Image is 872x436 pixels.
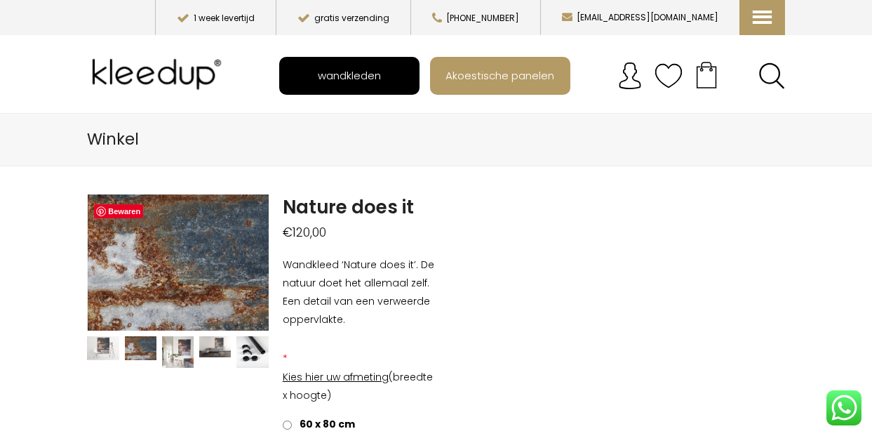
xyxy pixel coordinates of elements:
bdi: 120,00 [283,224,326,241]
img: Nature does it - Afbeelding 2 [125,336,156,360]
a: Search [758,62,785,89]
a: Akoestische panelen [431,58,569,93]
img: Kleedup [87,46,232,103]
span: € [283,224,293,241]
h1: Nature does it [283,194,436,220]
img: verlanglijstje.svg [655,62,683,90]
a: Bewaren [94,204,143,218]
a: Your cart [683,57,730,92]
span: Akoestische panelen [438,62,562,88]
img: account.svg [616,62,644,90]
p: Wandkleed ‘Nature does it’. De natuur doet het allemaal zelf. Een detail van een verweerde opperv... [283,256,436,329]
nav: Main menu [279,57,796,95]
span: 60 x 80 cm [295,417,355,431]
img: Wandkleed [87,336,119,360]
img: Nature does it - Afbeelding 3 [162,336,194,368]
p: (breedte x hoogte) [283,368,436,404]
img: Nature does it - Afbeelding 5 [236,336,268,368]
span: Winkel [87,128,139,150]
span: Kies hier uw afmeting [283,370,389,384]
span: wandkleden [310,62,389,88]
img: Nature does it - Afbeelding 4 [199,336,231,357]
a: wandkleden [281,58,418,93]
input: 60 x 80 cm [283,421,292,430]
